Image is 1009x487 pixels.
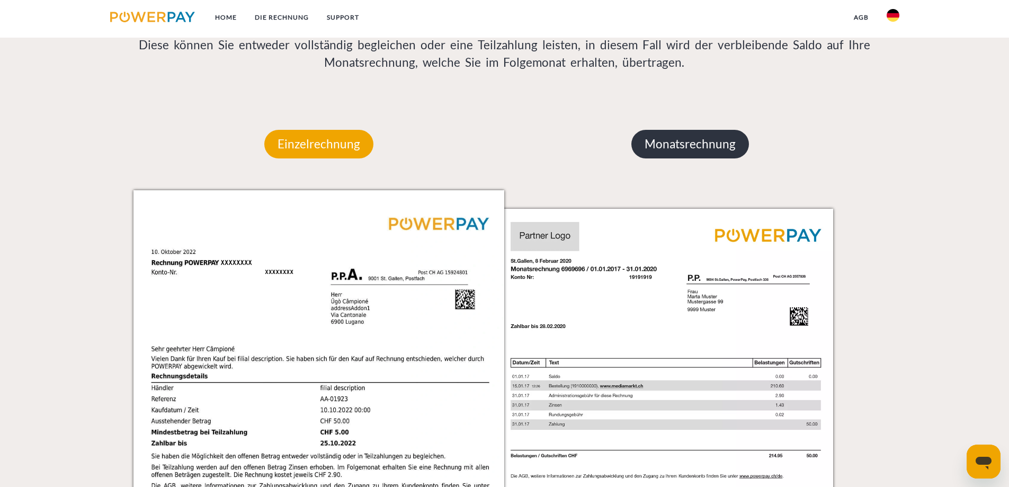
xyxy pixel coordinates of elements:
[206,8,246,27] a: Home
[318,8,368,27] a: SUPPORT
[264,130,373,158] p: Einzelrechnung
[631,130,749,158] p: Monatsrechnung
[110,12,195,22] img: logo-powerpay.svg
[246,8,318,27] a: DIE RECHNUNG
[887,9,899,22] img: de
[845,8,878,27] a: agb
[133,36,876,72] p: Diese können Sie entweder vollständig begleichen oder eine Teilzahlung leisten, in diesem Fall wi...
[967,445,1001,479] iframe: Schaltfläche zum Öffnen des Messaging-Fensters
